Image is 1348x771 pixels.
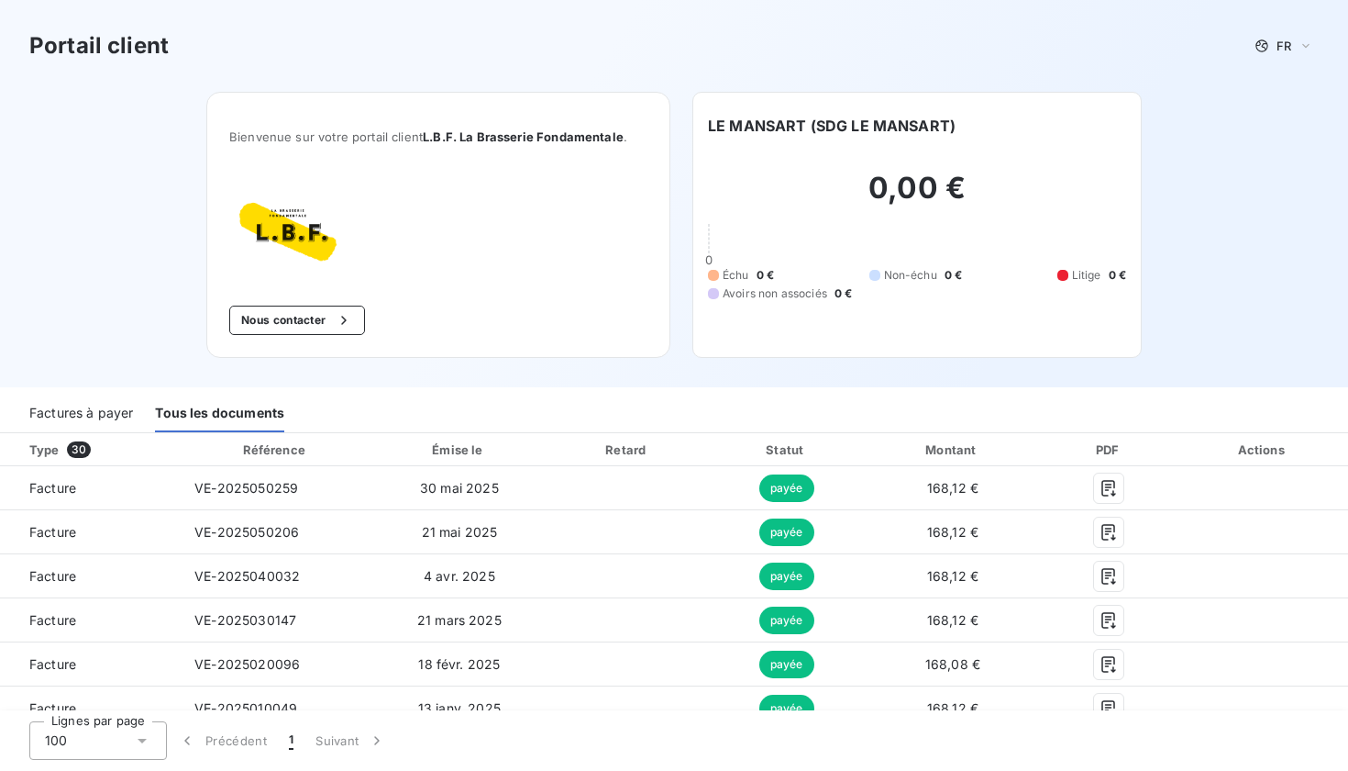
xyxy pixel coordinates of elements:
[868,441,1036,459] div: Montant
[759,519,814,546] span: payée
[15,611,165,630] span: Facture
[194,568,300,584] span: VE-2025040032
[424,568,495,584] span: 4 avr. 2025
[422,524,498,540] span: 21 mai 2025
[834,285,852,302] span: 0 €
[708,170,1126,225] h2: 0,00 €
[278,721,304,760] button: 1
[723,285,827,302] span: Avoirs non associés
[927,480,978,496] span: 168,12 €
[550,441,704,459] div: Retard
[18,441,176,459] div: Type
[45,732,67,750] span: 100
[67,441,91,458] span: 30
[420,480,499,496] span: 30 mai 2025
[15,523,165,542] span: Facture
[1044,441,1174,459] div: PDF
[15,655,165,674] span: Facture
[229,188,347,276] img: Company logo
[29,394,133,432] div: Factures à payer
[304,721,397,760] button: Suivant
[418,656,500,672] span: 18 févr. 2025
[15,699,165,718] span: Facture
[15,567,165,586] span: Facture
[243,442,305,457] div: Référence
[229,306,365,335] button: Nous contacter
[884,267,937,284] span: Non-échu
[1109,267,1126,284] span: 0 €
[29,29,169,62] h3: Portail client
[759,607,814,634] span: payée
[194,612,296,628] span: VE-2025030147
[759,563,814,590] span: payée
[375,441,543,459] div: Émise le
[927,700,978,716] span: 168,12 €
[723,267,749,284] span: Échu
[155,394,284,432] div: Tous les documents
[194,656,300,672] span: VE-2025020096
[194,700,297,716] span: VE-2025010049
[418,700,501,716] span: 13 janv. 2025
[927,568,978,584] span: 168,12 €
[708,115,956,137] h6: LE MANSART (SDG LE MANSART)
[1072,267,1101,284] span: Litige
[945,267,962,284] span: 0 €
[423,129,624,144] span: L.B.F. La Brasserie Fondamentale
[927,612,978,628] span: 168,12 €
[289,732,293,750] span: 1
[15,479,165,497] span: Facture
[167,721,278,760] button: Précédent
[1276,39,1291,53] span: FR
[925,656,980,672] span: 168,08 €
[759,475,814,502] span: payée
[194,480,298,496] span: VE-2025050259
[759,695,814,722] span: payée
[927,524,978,540] span: 168,12 €
[417,612,502,628] span: 21 mars 2025
[194,524,299,540] span: VE-2025050206
[712,441,861,459] div: Statut
[757,267,774,284] span: 0 €
[229,129,647,144] span: Bienvenue sur votre portail client .
[705,252,713,267] span: 0
[759,651,814,678] span: payée
[1182,441,1344,459] div: Actions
